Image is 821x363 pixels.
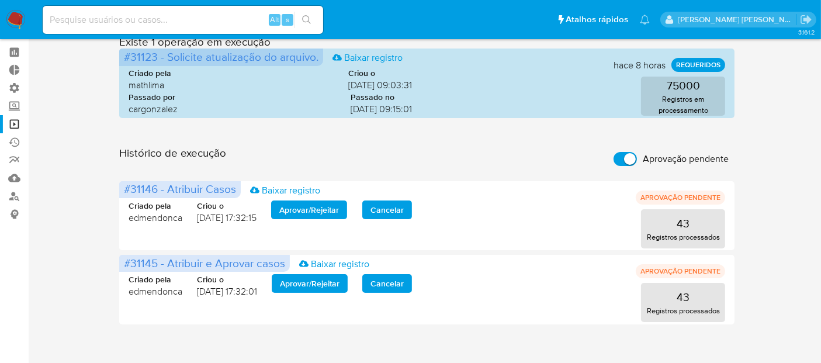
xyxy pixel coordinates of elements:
[798,27,815,37] span: 3.161.2
[800,13,812,26] a: Sair
[295,12,318,28] button: search-icon
[566,13,628,26] span: Atalhos rápidos
[286,14,289,25] span: s
[270,14,279,25] span: Alt
[678,14,796,25] p: luciana.joia@mercadopago.com.br
[640,15,650,25] a: Notificações
[43,12,323,27] input: Pesquise usuários ou casos...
